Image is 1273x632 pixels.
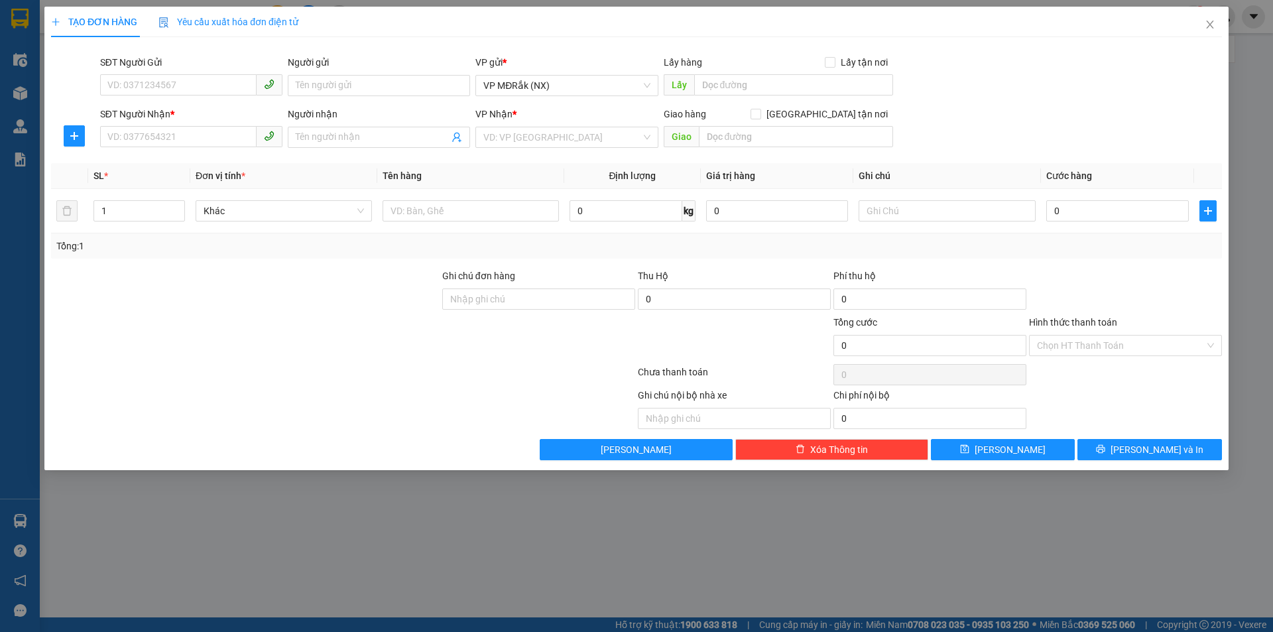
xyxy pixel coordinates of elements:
[664,74,694,95] span: Lấy
[452,132,463,143] span: user-add
[540,439,733,460] button: [PERSON_NAME]
[51,17,137,27] span: TẠO ĐƠN HÀNG
[383,200,559,221] input: VD: Bàn, Ghế
[158,17,298,27] span: Yêu cầu xuất hóa đơn điện tử
[1046,170,1092,181] span: Cước hàng
[264,131,274,141] span: phone
[1200,206,1216,216] span: plus
[638,271,668,281] span: Thu Hộ
[1029,317,1117,328] label: Hình thức thanh toán
[833,388,1026,408] div: Chi phí nội bộ
[100,107,282,121] div: SĐT Người Nhận
[706,170,755,181] span: Giá trị hàng
[638,408,831,429] input: Nhập ghi chú
[64,131,84,141] span: plus
[664,57,702,68] span: Lấy hàng
[56,239,491,253] div: Tổng: 1
[442,271,515,281] label: Ghi chú đơn hàng
[694,74,893,95] input: Dọc đường
[833,269,1026,288] div: Phí thu hộ
[859,200,1036,221] input: Ghi Chú
[736,439,929,460] button: deleteXóa Thông tin
[664,126,699,147] span: Giao
[810,442,868,457] span: Xóa Thông tin
[796,444,805,455] span: delete
[961,444,970,455] span: save
[931,439,1075,460] button: save[PERSON_NAME]
[93,170,104,181] span: SL
[158,17,169,28] img: icon
[1199,200,1217,221] button: plus
[1078,439,1222,460] button: printer[PERSON_NAME] và In
[833,317,877,328] span: Tổng cước
[761,107,893,121] span: [GEOGRAPHIC_DATA] tận nơi
[835,55,893,70] span: Lấy tận nơi
[64,125,85,147] button: plus
[196,170,245,181] span: Đơn vị tính
[204,201,364,221] span: Khác
[476,109,513,119] span: VP Nhận
[975,442,1046,457] span: [PERSON_NAME]
[636,365,832,388] div: Chưa thanh toán
[699,126,893,147] input: Dọc đường
[638,388,831,408] div: Ghi chú nội bộ nhà xe
[682,200,696,221] span: kg
[1096,444,1105,455] span: printer
[264,79,274,90] span: phone
[51,17,60,27] span: plus
[664,109,706,119] span: Giao hàng
[56,200,78,221] button: delete
[854,163,1041,189] th: Ghi chú
[609,170,656,181] span: Định lượng
[1205,19,1215,30] span: close
[1191,7,1229,44] button: Close
[1111,442,1203,457] span: [PERSON_NAME] và In
[383,170,422,181] span: Tên hàng
[601,442,672,457] span: [PERSON_NAME]
[706,200,849,221] input: 0
[484,76,650,95] span: VP MĐRắk (NX)
[288,107,470,121] div: Người nhận
[288,55,470,70] div: Người gửi
[476,55,658,70] div: VP gửi
[442,288,635,310] input: Ghi chú đơn hàng
[100,55,282,70] div: SĐT Người Gửi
